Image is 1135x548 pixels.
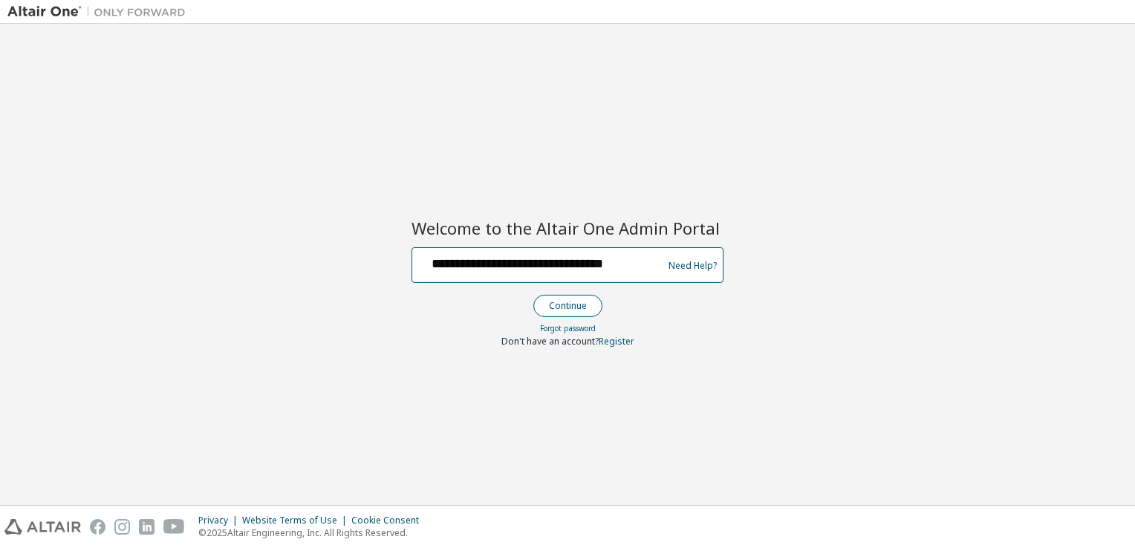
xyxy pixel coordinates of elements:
[412,218,723,238] h2: Welcome to the Altair One Admin Portal
[533,295,602,317] button: Continue
[163,519,185,535] img: youtube.svg
[198,515,242,526] div: Privacy
[599,335,634,348] a: Register
[139,519,155,535] img: linkedin.svg
[501,335,599,348] span: Don't have an account?
[669,265,717,266] a: Need Help?
[90,519,105,535] img: facebook.svg
[4,519,81,535] img: altair_logo.svg
[540,323,596,333] a: Forgot password
[7,4,193,19] img: Altair One
[198,526,428,539] p: © 2025 Altair Engineering, Inc. All Rights Reserved.
[242,515,351,526] div: Website Terms of Use
[114,519,130,535] img: instagram.svg
[351,515,428,526] div: Cookie Consent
